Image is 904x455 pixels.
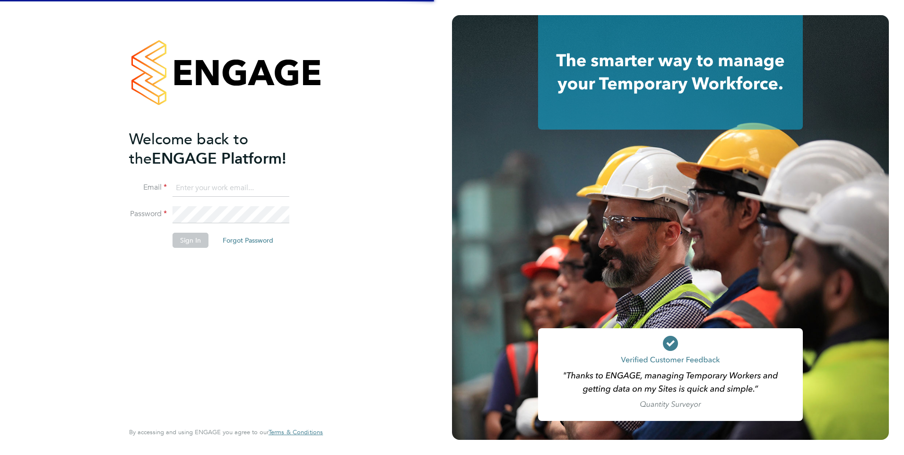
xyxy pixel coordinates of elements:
[215,233,281,248] button: Forgot Password
[129,183,167,192] label: Email
[129,209,167,219] label: Password
[129,130,313,168] h2: ENGAGE Platform!
[269,429,323,436] a: Terms & Conditions
[173,233,209,248] button: Sign In
[129,428,323,436] span: By accessing and using ENGAGE you agree to our
[129,130,248,168] span: Welcome back to the
[173,180,289,197] input: Enter your work email...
